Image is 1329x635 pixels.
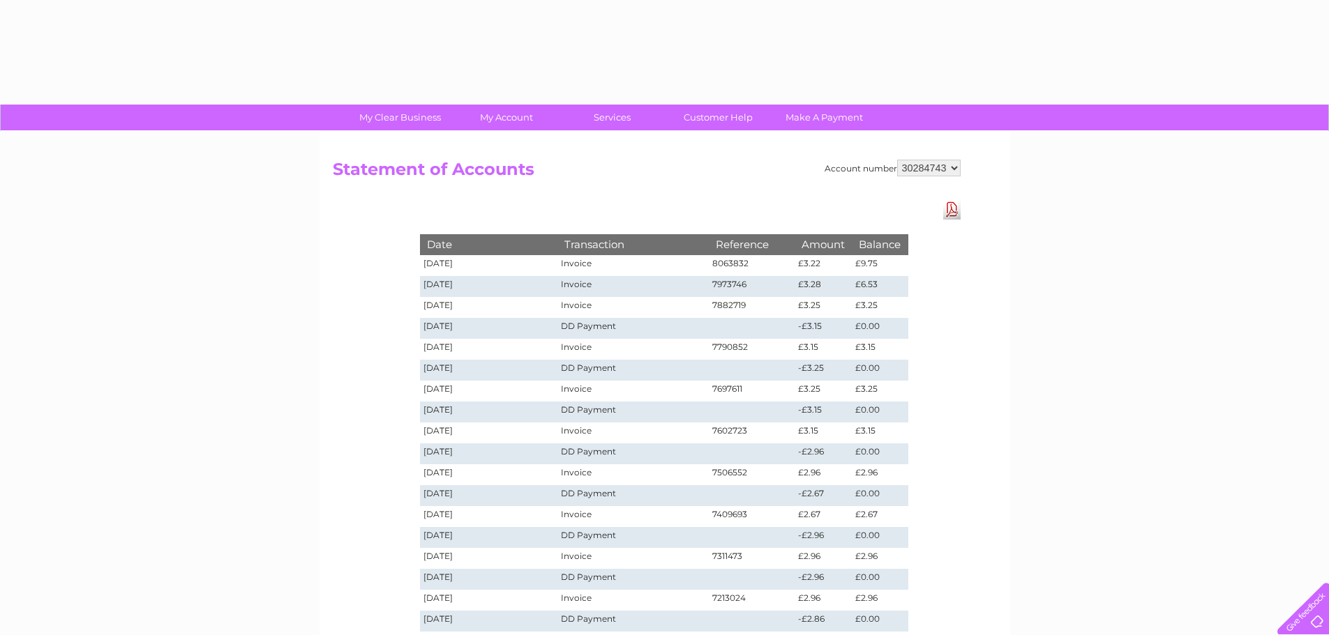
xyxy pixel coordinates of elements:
a: Download Pdf [943,199,961,220]
a: My Account [449,105,564,130]
th: Balance [852,234,908,254]
td: Invoice [557,548,708,569]
td: [DATE] [420,443,558,464]
td: DD Payment [557,485,708,506]
td: £2.67 [795,506,852,527]
td: 7697611 [709,381,795,401]
a: Customer Help [661,105,776,130]
a: Services [555,105,670,130]
td: 7409693 [709,506,795,527]
td: [DATE] [420,569,558,590]
th: Reference [709,234,795,254]
a: Make A Payment [767,105,882,130]
td: [DATE] [420,276,558,297]
td: £0.00 [852,318,908,339]
td: £0.00 [852,360,908,381]
td: £3.28 [795,276,852,297]
td: 7213024 [709,590,795,611]
td: £3.15 [795,422,852,443]
td: £2.67 [852,506,908,527]
td: -£3.25 [795,360,852,381]
td: £9.75 [852,255,908,276]
td: £3.25 [795,381,852,401]
td: £0.00 [852,611,908,632]
td: -£2.86 [795,611,852,632]
td: £3.25 [852,297,908,318]
td: [DATE] [420,381,558,401]
td: £0.00 [852,485,908,506]
td: £3.22 [795,255,852,276]
td: [DATE] [420,339,558,360]
td: Invoice [557,590,708,611]
td: DD Payment [557,318,708,339]
a: My Clear Business [343,105,458,130]
td: £3.15 [852,339,908,360]
td: £3.25 [852,381,908,401]
td: £2.96 [852,548,908,569]
td: £2.96 [795,548,852,569]
td: DD Payment [557,360,708,381]
td: [DATE] [420,401,558,422]
td: DD Payment [557,443,708,464]
td: £0.00 [852,401,908,422]
td: £2.96 [795,464,852,485]
td: Invoice [557,276,708,297]
td: Invoice [557,339,708,360]
td: 7602723 [709,422,795,443]
td: [DATE] [420,611,558,632]
td: Invoice [557,381,708,401]
td: -£3.15 [795,401,852,422]
td: -£2.96 [795,527,852,548]
td: £6.53 [852,276,908,297]
td: £2.96 [852,464,908,485]
h2: Statement of Accounts [333,160,961,186]
td: [DATE] [420,590,558,611]
td: 7882719 [709,297,795,318]
td: DD Payment [557,611,708,632]
div: Account number [825,160,961,176]
td: [DATE] [420,360,558,381]
td: -£2.67 [795,485,852,506]
td: £3.25 [795,297,852,318]
td: -£3.15 [795,318,852,339]
td: DD Payment [557,569,708,590]
td: [DATE] [420,464,558,485]
td: £2.96 [795,590,852,611]
td: Invoice [557,464,708,485]
td: Invoice [557,255,708,276]
td: [DATE] [420,422,558,443]
td: Invoice [557,506,708,527]
td: -£2.96 [795,443,852,464]
td: £0.00 [852,527,908,548]
td: [DATE] [420,255,558,276]
th: Transaction [557,234,708,254]
td: [DATE] [420,297,558,318]
td: Invoice [557,297,708,318]
td: £3.15 [795,339,852,360]
td: 7311473 [709,548,795,569]
td: 7506552 [709,464,795,485]
td: £3.15 [852,422,908,443]
td: [DATE] [420,548,558,569]
th: Amount [795,234,852,254]
td: 7790852 [709,339,795,360]
td: DD Payment [557,401,708,422]
td: £0.00 [852,443,908,464]
td: [DATE] [420,527,558,548]
td: £2.96 [852,590,908,611]
td: [DATE] [420,506,558,527]
td: [DATE] [420,485,558,506]
th: Date [420,234,558,254]
td: -£2.96 [795,569,852,590]
td: 7973746 [709,276,795,297]
td: 8063832 [709,255,795,276]
td: [DATE] [420,318,558,339]
td: DD Payment [557,527,708,548]
td: Invoice [557,422,708,443]
td: £0.00 [852,569,908,590]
